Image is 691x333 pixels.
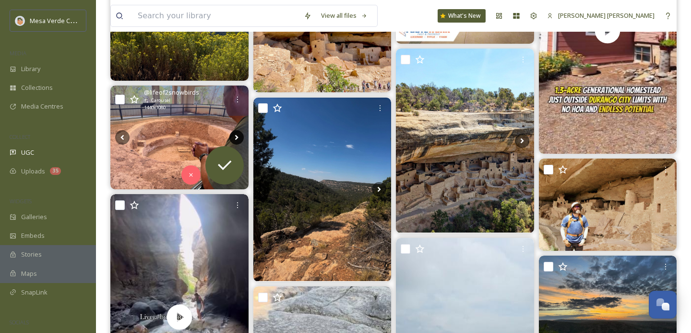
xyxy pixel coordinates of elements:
span: Media Centres [21,102,63,111]
img: Would be super pretty if it wasn’t for the smoke #trailrunning #sandcanyon #utemountain #swcolorado [253,98,392,282]
span: UGC [21,148,34,157]
span: [PERSON_NAME] [PERSON_NAME] [558,11,655,20]
img: Before we got to the cliff dwellings in Mesa Verde National Park we went to Park Point, the park’... [110,86,249,189]
span: Maps [21,269,37,278]
span: Uploads [21,167,45,176]
div: 35 [50,167,61,175]
span: Mesa Verde Country [30,16,89,25]
input: Search your library [133,5,299,26]
img: MVC%20SnapSea%20logo%20%281%29.png [15,16,25,25]
span: Library [21,64,40,74]
button: Open Chat [649,291,677,319]
span: WIDGETS [10,197,32,205]
span: SOCIALS [10,319,29,326]
a: [PERSON_NAME] [PERSON_NAME] [542,6,659,25]
span: 1440 x 1080 [144,104,166,111]
span: @ lifeof2snowbirds [144,88,199,97]
span: MEDIA [10,49,26,57]
img: Southern Colorado family vacation 🏜️✨ [396,49,534,233]
span: Carousel [151,97,170,104]
span: COLLECT [10,133,30,140]
img: #mesaverdenationalpark #nationalpark #nationalparkgeek #findyourpark #roadtrip #roadtripusa #hike... [539,159,677,251]
span: Galleries [21,212,47,222]
a: What's New [438,9,486,23]
a: View all files [316,6,372,25]
span: SnapLink [21,288,48,297]
span: Embeds [21,231,45,240]
span: Collections [21,83,53,92]
span: Stories [21,250,42,259]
